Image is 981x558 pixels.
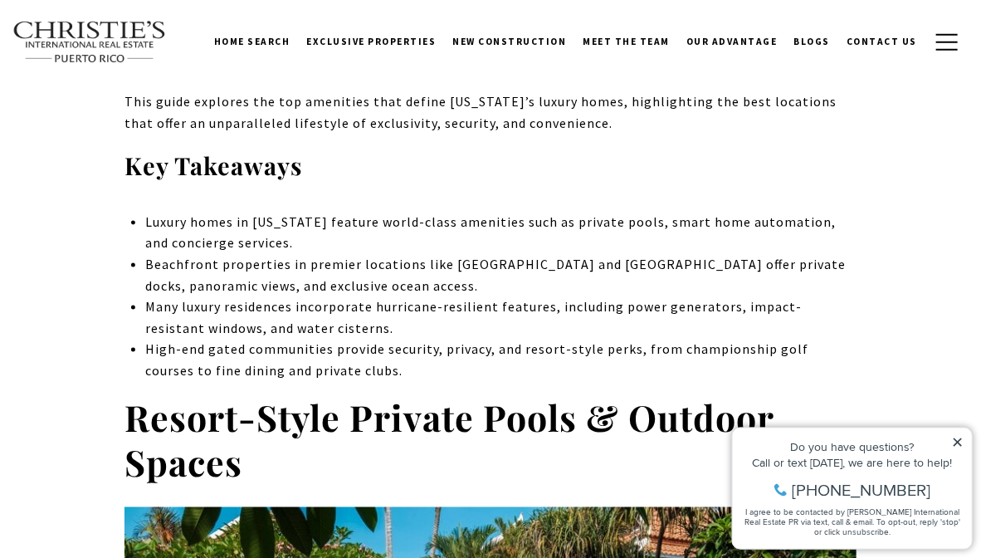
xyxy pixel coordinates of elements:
li: Beachfront properties in premier locations like [GEOGRAPHIC_DATA] and [GEOGRAPHIC_DATA] offer pri... [145,254,857,296]
div: Do you have questions? [17,37,240,49]
li: Many luxury residences incorporate hurricane-resilient features, including power generators, impa... [145,296,857,339]
a: Meet the Team [575,21,679,62]
a: Exclusive Properties [299,21,445,62]
p: This guide explores the top amenities that define [US_STATE]’s luxury homes, highlighting the bes... [124,91,857,134]
img: Christie's International Real Estate text transparent background [12,21,167,64]
li: High-end gated communities provide security, privacy, and resort-style perks, from championship g... [145,339,857,381]
a: Blogs [786,21,839,62]
span: Our Advantage [686,36,778,47]
li: Luxury homes in [US_STATE] feature world-class amenities such as private pools, smart home automa... [145,212,857,254]
strong: Key Takeaways [124,149,302,181]
span: New Construction [453,36,567,47]
span: [PHONE_NUMBER] [68,78,207,95]
a: New Construction [445,21,575,62]
span: Exclusive Properties [307,36,437,47]
span: I agree to be contacted by [PERSON_NAME] International Real Estate PR via text, call & email. To ... [21,102,237,134]
span: Contact Us [847,36,917,47]
strong: Resort-Style Private Pools & Outdoor Spaces [124,393,774,487]
a: Our Advantage [678,21,786,62]
button: button [925,18,969,66]
a: Home Search [206,21,299,62]
div: Call or text [DATE], we are here to help! [17,53,240,65]
span: Blogs [794,36,831,47]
